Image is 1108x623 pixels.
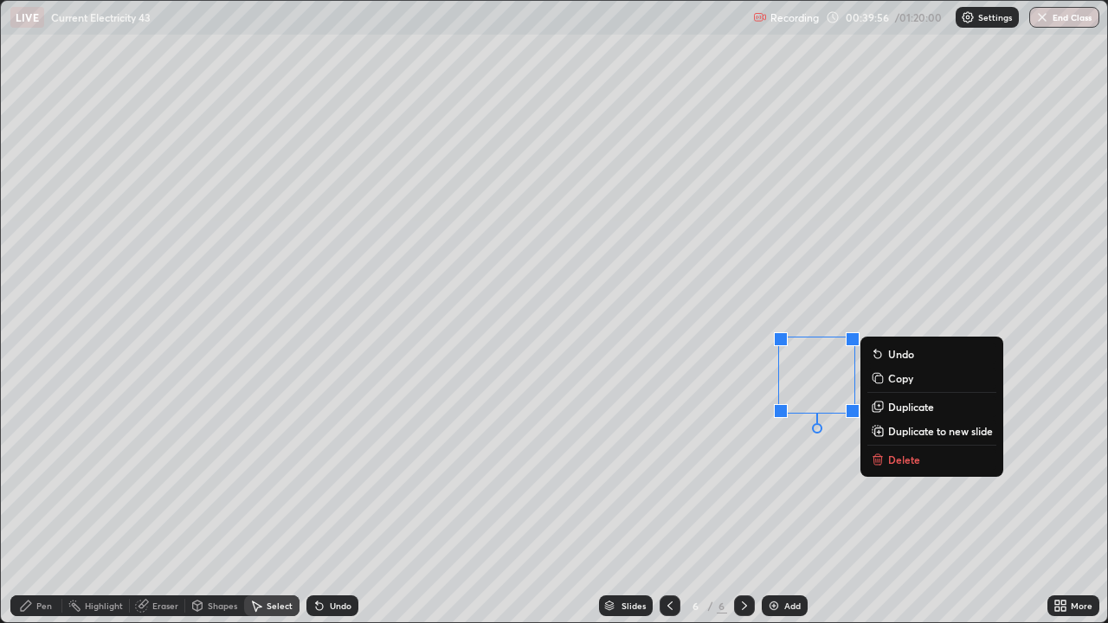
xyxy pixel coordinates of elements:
div: Eraser [152,601,178,610]
button: Undo [867,344,996,364]
div: Undo [330,601,351,610]
p: LIVE [16,10,39,24]
p: Copy [888,371,913,385]
div: More [1071,601,1092,610]
p: Settings [978,13,1012,22]
div: Slides [622,601,646,610]
img: class-settings-icons [961,10,975,24]
div: 6 [687,601,705,611]
div: Select [267,601,293,610]
img: recording.375f2c34.svg [753,10,767,24]
img: end-class-cross [1035,10,1049,24]
div: / [708,601,713,611]
div: 6 [717,598,727,613]
div: Add [784,601,801,610]
p: Delete [888,453,920,466]
div: Shapes [208,601,237,610]
div: Highlight [85,601,123,610]
button: Copy [867,368,996,389]
p: Duplicate [888,400,934,414]
p: Current Electricity 43 [51,10,151,24]
button: Duplicate [867,396,996,417]
p: Undo [888,347,914,361]
p: Duplicate to new slide [888,424,993,438]
img: add-slide-button [767,599,781,613]
button: End Class [1029,7,1099,28]
p: Recording [770,11,819,24]
button: Delete [867,449,996,470]
button: Duplicate to new slide [867,421,996,441]
div: Pen [36,601,52,610]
